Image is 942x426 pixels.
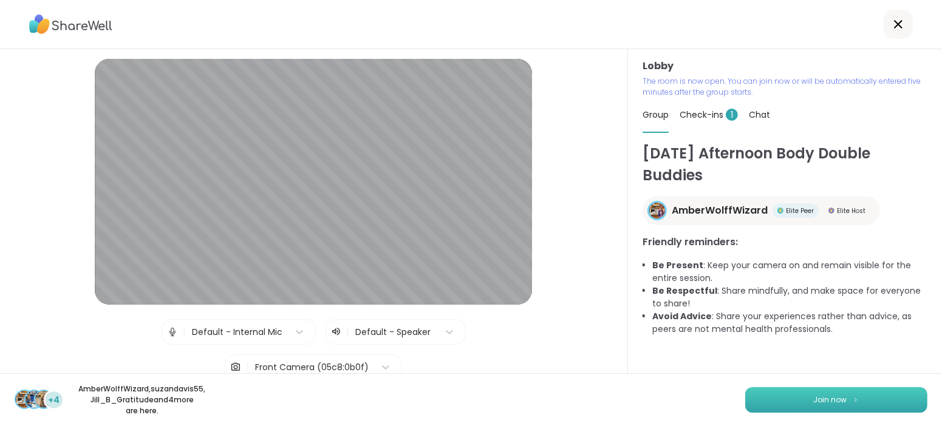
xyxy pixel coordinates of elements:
[192,326,282,339] div: Default - Internal Mic
[35,391,52,408] img: Jill_B_Gratitude
[643,59,927,73] h3: Lobby
[749,109,770,121] span: Chat
[26,391,43,408] img: suzandavis55
[246,355,249,379] span: |
[652,310,927,336] li: : Share your experiences rather than advice, as peers are not mental health professionals.
[230,355,241,379] img: Camera
[29,10,112,38] img: ShareWell Logo
[167,320,178,344] img: Microphone
[643,143,927,186] h1: [DATE] Afternoon Body Double Buddies
[649,203,665,218] img: AmberWolffWizard
[786,206,814,215] span: Elite Peer
[643,235,927,249] h3: Friendly reminders:
[814,394,847,405] span: Join now
[652,259,703,271] b: Be Present
[74,384,210,416] p: AmberWolffWizard , suzandavis55 , Jill_B_Gratitude and 4 more are here.
[680,109,738,121] span: Check-ins
[745,387,927,413] button: Join now
[652,259,927,285] li: : Keep your camera on and remain visible for the entire session.
[672,203,768,218] span: AmberWolffWizard
[777,208,783,214] img: Elite Peer
[643,196,880,225] a: AmberWolffWizardAmberWolffWizardElite PeerElite PeerElite HostElite Host
[16,391,33,408] img: AmberWolffWizard
[183,320,186,344] span: |
[837,206,865,215] span: Elite Host
[49,394,60,407] span: +4
[652,285,717,297] b: Be Respectful
[255,361,369,374] div: Front Camera (05c8:0b0f)
[643,109,669,121] span: Group
[852,396,859,403] img: ShareWell Logomark
[643,76,927,98] p: The room is now open. You can join now or will be automatically entered five minutes after the gr...
[726,109,738,121] span: 1
[346,325,349,339] span: |
[652,285,927,310] li: : Share mindfully, and make space for everyone to share!
[828,208,834,214] img: Elite Host
[652,310,712,322] b: Avoid Advice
